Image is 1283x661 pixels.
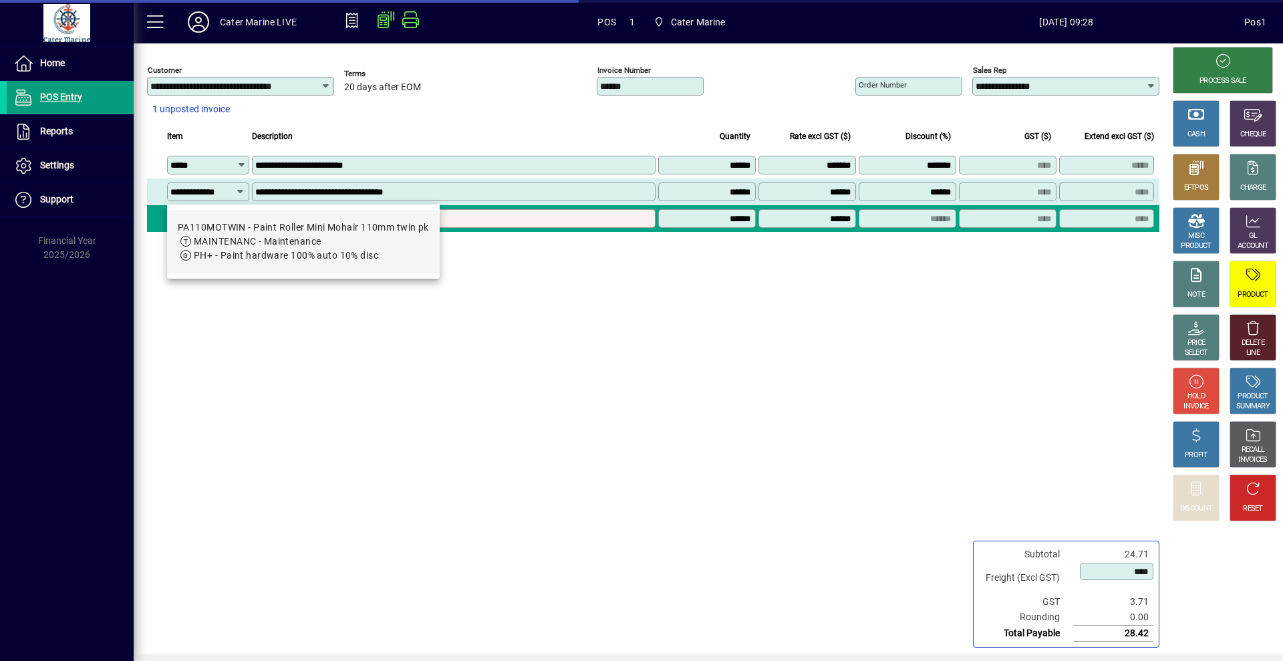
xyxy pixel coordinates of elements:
[720,129,750,144] span: Quantity
[40,57,65,68] span: Home
[194,236,321,247] span: MAINTENANC - Maintenance
[1249,231,1258,241] div: GL
[148,65,182,75] mat-label: Customer
[40,92,82,102] span: POS Entry
[7,183,134,217] a: Support
[1236,402,1270,412] div: SUMMARY
[973,65,1006,75] mat-label: Sales rep
[1240,130,1266,140] div: CHEQUE
[979,547,1073,562] td: Subtotal
[1187,338,1205,348] div: PRICE
[671,11,726,33] span: Cater Marine
[597,65,651,75] mat-label: Invoice number
[1238,455,1267,465] div: INVOICES
[1240,183,1266,193] div: CHARGE
[1181,241,1211,251] div: PRODUCT
[979,626,1073,642] td: Total Payable
[629,11,635,33] span: 1
[252,129,293,144] span: Description
[167,210,440,273] mat-option: PA110MOTWIN - Paint Roller Mini Mohair 110mm twin pk
[1246,348,1260,358] div: LINE
[1243,504,1263,514] div: RESET
[7,47,134,80] a: Home
[1185,450,1207,460] div: PROFIT
[1073,547,1153,562] td: 24.71
[177,10,220,34] button: Profile
[147,98,235,122] button: 1 unposted invoice
[1199,76,1246,86] div: PROCESS SALE
[7,149,134,182] a: Settings
[344,82,421,93] span: 20 days after EOM
[859,80,907,90] mat-label: Order number
[1180,504,1212,514] div: DISCOUNT
[979,594,1073,610] td: GST
[1242,338,1264,348] div: DELETE
[1183,402,1208,412] div: INVOICE
[220,11,297,33] div: Cater Marine LIVE
[1188,231,1204,241] div: MISC
[194,250,378,261] span: PH+ - Paint hardware 100% auto 10% disc
[1187,290,1205,300] div: NOTE
[178,221,429,235] div: PA110MOTWIN - Paint Roller Mini Mohair 110mm twin pk
[1184,183,1209,193] div: EFTPOS
[1187,130,1205,140] div: CASH
[905,129,951,144] span: Discount (%)
[344,70,424,78] span: Terms
[167,129,183,144] span: Item
[1073,594,1153,610] td: 3.71
[1238,290,1268,300] div: PRODUCT
[889,11,1245,33] span: [DATE] 09:28
[1238,241,1268,251] div: ACCOUNT
[1073,626,1153,642] td: 28.42
[7,115,134,148] a: Reports
[1242,445,1265,455] div: RECALL
[40,160,74,170] span: Settings
[1024,129,1051,144] span: GST ($)
[1085,129,1154,144] span: Extend excl GST ($)
[1187,392,1205,402] div: HOLD
[597,11,616,33] span: POS
[790,129,851,144] span: Rate excl GST ($)
[40,126,73,136] span: Reports
[979,610,1073,626] td: Rounding
[152,102,230,116] span: 1 unposted invoice
[648,10,731,34] span: Cater Marine
[1238,392,1268,402] div: PRODUCT
[1185,348,1208,358] div: SELECT
[1244,11,1266,33] div: Pos1
[1073,610,1153,626] td: 0.00
[40,194,74,205] span: Support
[979,562,1073,594] td: Freight (Excl GST)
